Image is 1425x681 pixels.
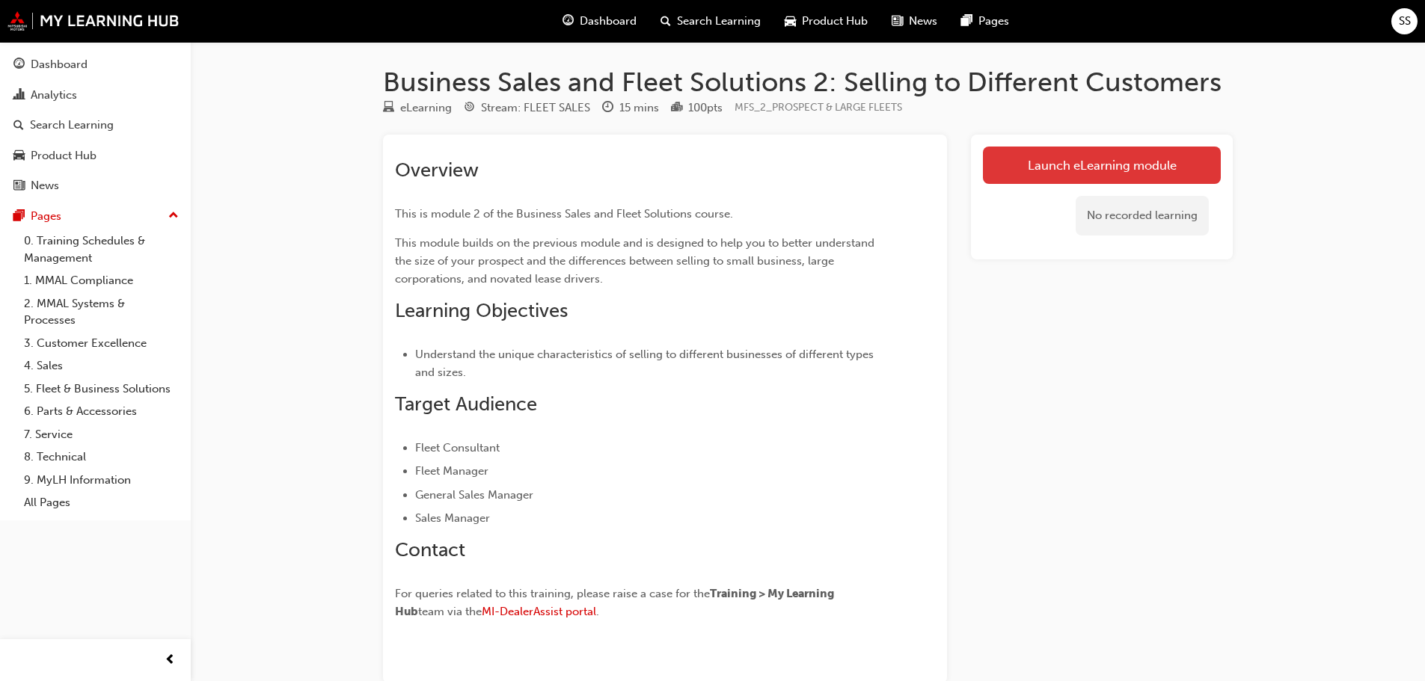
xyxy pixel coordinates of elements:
span: Learning Objectives [395,299,568,322]
span: learningResourceType_ELEARNING-icon [383,102,394,115]
span: prev-icon [165,651,176,670]
span: Fleet Manager [415,464,488,478]
a: news-iconNews [880,6,949,37]
span: pages-icon [13,210,25,224]
button: Pages [6,203,185,230]
span: chart-icon [13,89,25,102]
a: Dashboard [6,51,185,78]
div: 100 pts [688,99,723,117]
span: target-icon [464,102,475,115]
span: For queries related to this training, please raise a case for the [395,587,710,600]
a: car-iconProduct Hub [773,6,880,37]
span: news-icon [892,12,903,31]
a: 6. Parts & Accessories [18,400,185,423]
span: Sales Manager [415,511,490,525]
span: search-icon [661,12,671,31]
a: Product Hub [6,142,185,170]
span: team via the [418,605,482,618]
img: mmal [7,11,180,31]
div: Stream [464,99,590,117]
button: SS [1391,8,1418,34]
span: Dashboard [580,13,637,30]
div: Analytics [31,87,77,104]
span: This module builds on the previous module and is designed to help you to better understand the si... [395,236,877,286]
a: 5. Fleet & Business Solutions [18,378,185,401]
span: Learning resource code [735,101,902,114]
a: All Pages [18,491,185,514]
a: 8. Technical [18,446,185,469]
span: pages-icon [961,12,972,31]
span: car-icon [785,12,796,31]
span: Understand the unique characteristics of selling to different businesses of different types and s... [415,348,877,379]
a: 9. MyLH Information [18,469,185,492]
a: Launch eLearning module [983,147,1221,184]
h1: Business Sales and Fleet Solutions 2: Selling to Different Customers [383,66,1233,99]
div: Search Learning [30,117,114,134]
span: Search Learning [677,13,761,30]
span: News [909,13,937,30]
span: news-icon [13,179,25,193]
div: News [31,177,59,194]
div: Stream: FLEET SALES [481,99,590,117]
span: guage-icon [563,12,574,31]
div: No recorded learning [1076,196,1209,235]
span: search-icon [13,119,24,132]
a: News [6,172,185,200]
a: Search Learning [6,111,185,139]
a: 1. MMAL Compliance [18,269,185,292]
span: Contact [395,538,465,561]
div: 15 mins [619,99,659,117]
div: Type [383,99,452,117]
div: Dashboard [31,56,88,73]
a: 7. Service [18,423,185,446]
a: pages-iconPages [949,6,1021,37]
span: clock-icon [602,102,613,115]
div: Points [671,99,723,117]
span: podium-icon [671,102,682,115]
span: General Sales Manager [415,488,533,502]
span: SS [1399,13,1411,30]
a: MI-DealerAssist portal [482,605,596,618]
span: car-icon [13,150,25,163]
span: This is module 2 of the Business Sales and Fleet Solutions course. [395,207,733,221]
span: guage-icon [13,58,25,72]
div: Product Hub [31,147,96,164]
span: . [596,605,599,618]
div: Pages [31,208,61,225]
span: Target Audience [395,392,537,416]
a: search-iconSearch Learning [649,6,773,37]
a: Analytics [6,81,185,109]
span: Product Hub [802,13,868,30]
span: Overview [395,158,479,182]
a: 4. Sales [18,354,185,378]
a: 2. MMAL Systems & Processes [18,292,185,332]
div: Duration [602,99,659,117]
span: Fleet Consultant [415,441,500,454]
span: Pages [978,13,1009,30]
a: guage-iconDashboard [551,6,649,37]
div: eLearning [400,99,452,117]
a: 0. Training Schedules & Management [18,229,185,269]
button: DashboardAnalyticsSearch LearningProduct HubNews [6,48,185,203]
span: up-icon [168,206,179,226]
a: 3. Customer Excellence [18,332,185,355]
